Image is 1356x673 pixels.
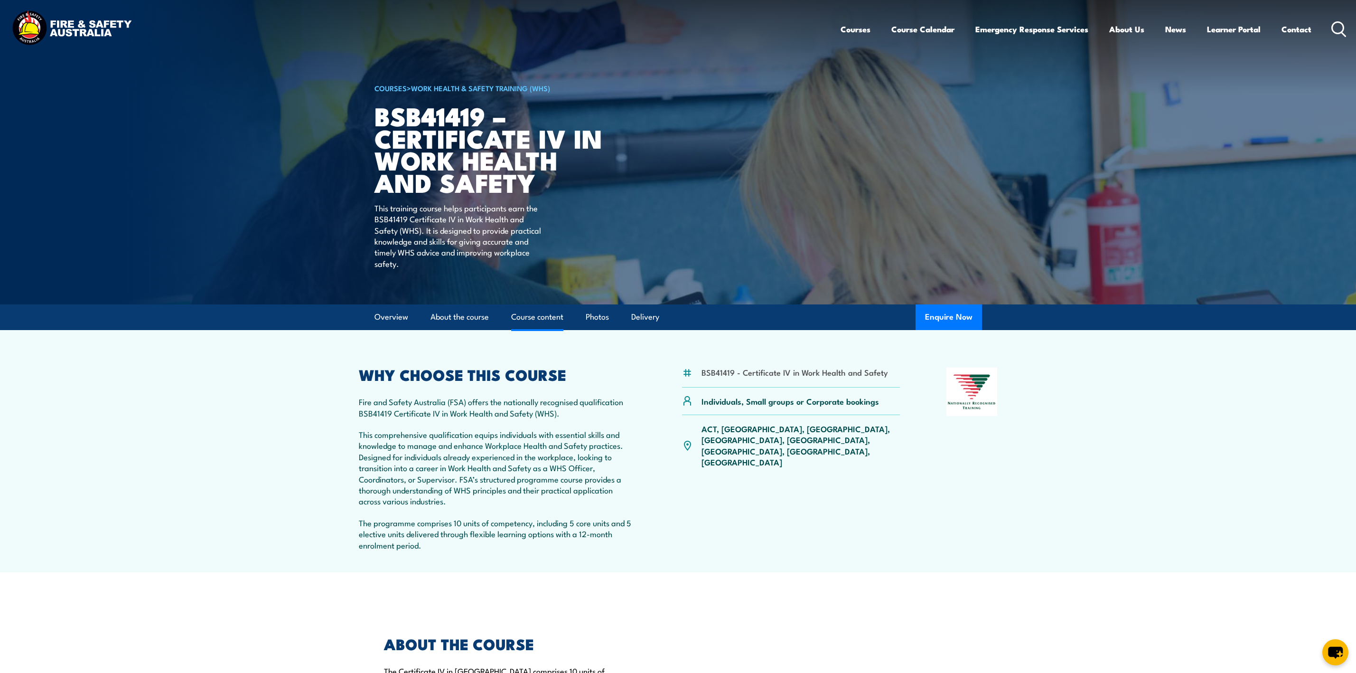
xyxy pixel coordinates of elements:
[586,304,609,330] a: Photos
[359,517,636,550] p: The programme comprises 10 units of competency, including 5 core units and 5 elective units deliv...
[430,304,489,330] a: About the course
[374,304,408,330] a: Overview
[975,17,1088,42] a: Emergency Response Services
[1281,17,1311,42] a: Contact
[1207,17,1261,42] a: Learner Portal
[631,304,659,330] a: Delivery
[701,423,900,468] p: ACT, [GEOGRAPHIC_DATA], [GEOGRAPHIC_DATA], [GEOGRAPHIC_DATA], [GEOGRAPHIC_DATA], [GEOGRAPHIC_DATA...
[359,368,636,381] h2: WHY CHOOSE THIS COURSE
[384,637,635,650] h2: ABOUT THE COURSE
[374,202,548,269] p: This training course helps participants earn the BSB41419 Certificate IV in Work Health and Safet...
[374,104,609,193] h1: BSB41419 – Certificate IV in Work Health and Safety
[359,429,636,507] p: This comprehensive qualification equips individuals with essential skills and knowledge to manage...
[1109,17,1144,42] a: About Us
[701,367,888,378] li: BSB41419 - Certificate IV in Work Health and Safety
[841,17,870,42] a: Courses
[891,17,954,42] a: Course Calendar
[1322,639,1348,665] button: chat-button
[946,368,998,416] img: Nationally Recognised Training logo.
[374,82,609,94] h6: >
[359,396,636,418] p: Fire and Safety Australia (FSA) offers the nationally recognised qualification BSB41419 Certifica...
[511,304,563,330] a: Course content
[411,83,550,93] a: Work Health & Safety Training (WHS)
[1165,17,1186,42] a: News
[374,83,407,93] a: COURSES
[701,396,879,407] p: Individuals, Small groups or Corporate bookings
[916,304,982,330] button: Enquire Now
